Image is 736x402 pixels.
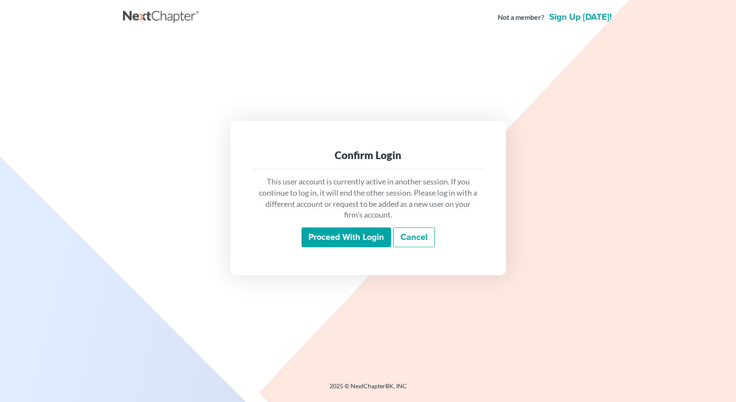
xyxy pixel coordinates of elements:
[498,12,544,22] strong: Not a member?
[302,227,391,247] input: Proceed with login
[548,13,613,21] a: Sign up [DATE]!
[258,176,478,221] p: This user account is currently active in another session. If you continue to log in, it will end ...
[258,148,478,162] div: Confirm Login
[393,227,435,247] a: Cancel
[123,382,613,397] div: 2025 © NextChapterBK, INC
